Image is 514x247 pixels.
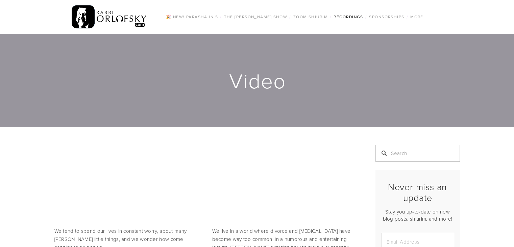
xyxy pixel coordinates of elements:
h2: Never miss an update [381,181,454,203]
p: Stay you up-to-date on new blog posts, shiurim, and more! [381,208,454,222]
span: / [365,14,367,20]
input: Search [375,145,460,162]
a: Zoom Shiurim [291,13,330,21]
span: / [407,14,408,20]
a: 🎉 NEW! Parasha in 5 [164,13,220,21]
span: / [330,14,332,20]
a: Recordings [332,13,365,21]
img: RabbiOrlofsky.com [72,4,147,30]
h1: Video [54,70,461,91]
a: Sponsorships [367,13,406,21]
span: / [289,14,291,20]
span: / [220,14,222,20]
a: The [PERSON_NAME] Show [222,13,290,21]
iframe: <br/> [212,145,359,227]
iframe: <br/> [54,145,201,227]
a: More [408,13,425,21]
